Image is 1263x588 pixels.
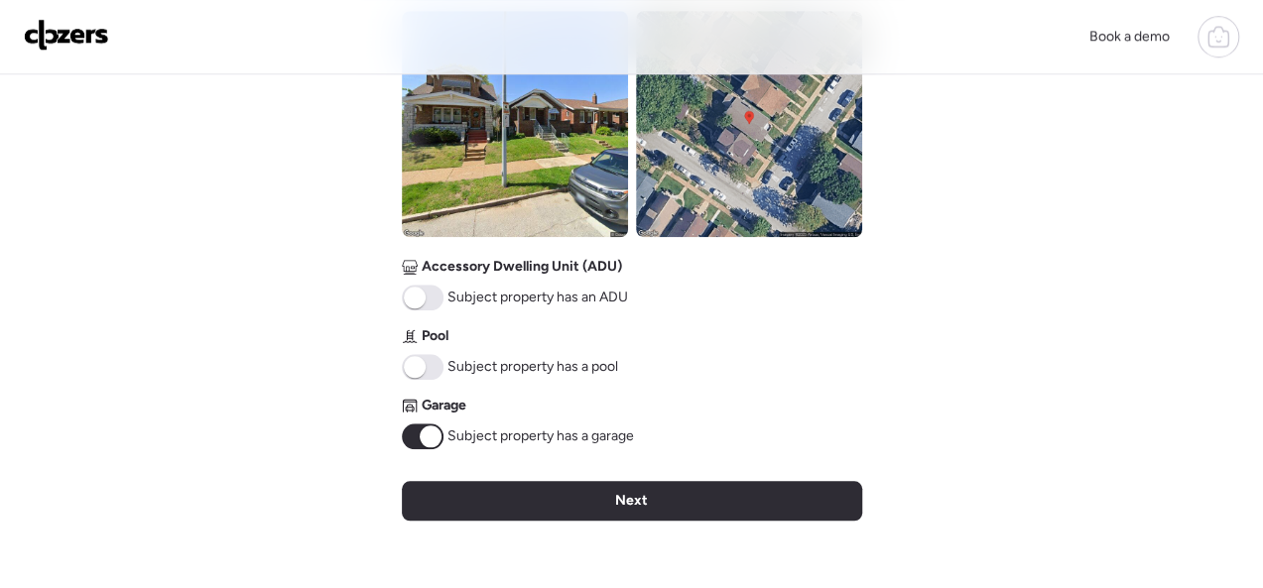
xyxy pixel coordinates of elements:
span: Subject property has a garage [447,426,634,446]
span: Accessory Dwelling Unit (ADU) [422,257,622,277]
span: Next [615,491,648,511]
span: Pool [422,326,448,346]
img: Logo [24,19,109,51]
span: Book a demo [1089,28,1170,45]
span: Subject property has an ADU [447,288,628,307]
span: Subject property has a pool [447,357,618,377]
span: Garage [422,396,466,415]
